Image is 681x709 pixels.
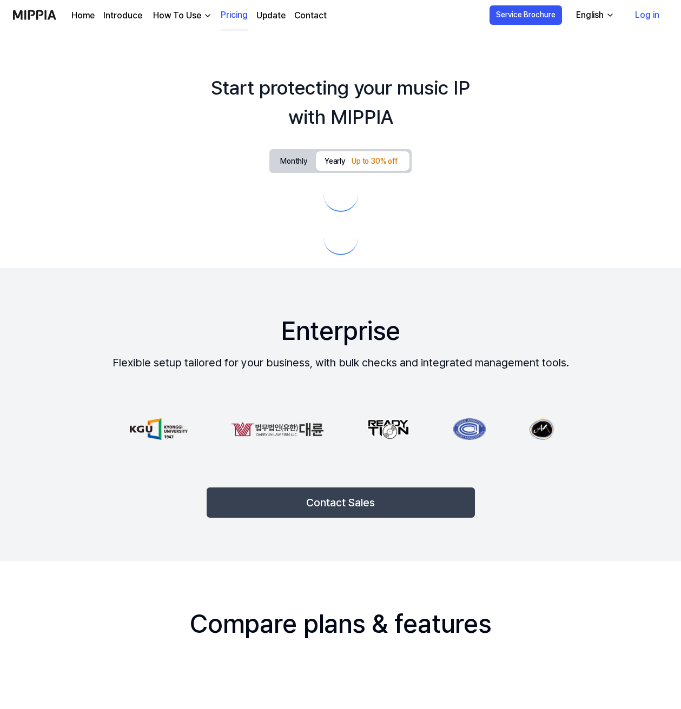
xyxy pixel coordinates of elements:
[203,11,212,20] img: down
[207,487,475,518] button: Contact Sales
[190,604,491,643] div: Compare plans & features
[316,151,409,171] button: Yearly
[103,9,142,22] a: Introduce
[287,418,321,440] img: partner-logo-3
[567,4,621,26] button: English
[348,153,401,170] div: Up to 30% off
[281,311,400,350] div: Enterprise
[151,9,203,22] div: How To Use
[294,9,327,22] a: Contact
[364,418,389,440] img: partner-logo-4
[65,418,158,440] img: partner-logo-1
[514,418,624,440] img: partner-logo-6
[71,9,95,22] a: Home
[432,418,471,440] img: partner-logo-5
[272,151,316,171] button: Monthly
[574,9,606,22] div: English
[151,9,212,22] button: How To Use
[221,1,248,30] a: Pricing
[256,9,286,22] a: Update
[490,5,562,25] button: Service Brochure
[202,418,244,440] img: partner-logo-2
[113,354,569,371] div: Flexible setup tailored for your business, with bulk checks and integrated management tools.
